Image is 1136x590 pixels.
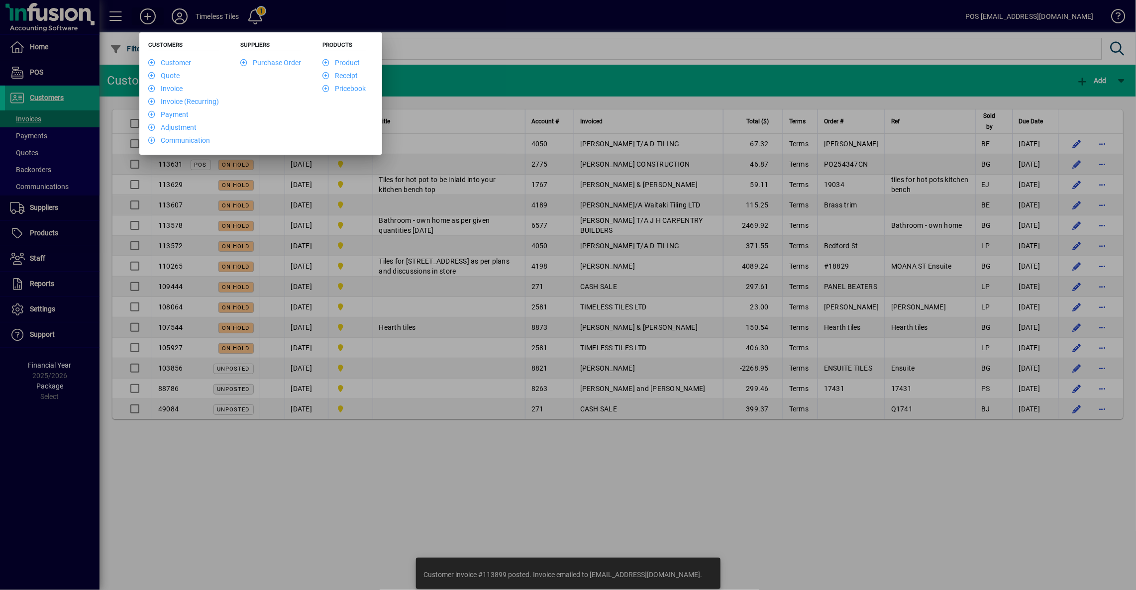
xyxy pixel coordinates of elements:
[148,85,183,93] a: Invoice
[322,41,366,51] h5: Products
[240,59,301,67] a: Purchase Order
[148,98,219,105] a: Invoice (Recurring)
[322,85,366,93] a: Pricebook
[148,136,210,144] a: Communication
[148,72,180,80] a: Quote
[148,41,219,51] h5: Customers
[148,59,191,67] a: Customer
[322,72,358,80] a: Receipt
[148,110,189,118] a: Payment
[240,41,301,51] h5: Suppliers
[148,123,197,131] a: Adjustment
[322,59,360,67] a: Product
